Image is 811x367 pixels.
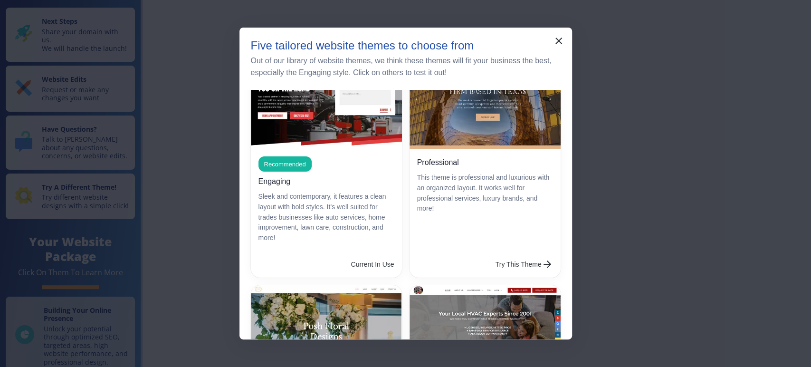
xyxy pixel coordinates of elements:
button: Professional ThemeProfessionalThis theme is professional and luxurious with an organized layout. ... [492,255,557,274]
h6: Out of our library of website themes, we think these themes will fit your business the best, espe... [251,55,561,78]
span: Recommended [258,160,312,169]
h6: Professional [417,156,459,168]
p: This theme is professional and luxurious with an organized layout. It works well for professional... [417,173,553,214]
h6: Engaging [258,175,291,187]
p: Sleek and contemporary, it features a clean layout with bold styles. It’s well suited for trades ... [258,192,394,244]
h5: Five tailored website themes to choose from [251,39,474,53]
